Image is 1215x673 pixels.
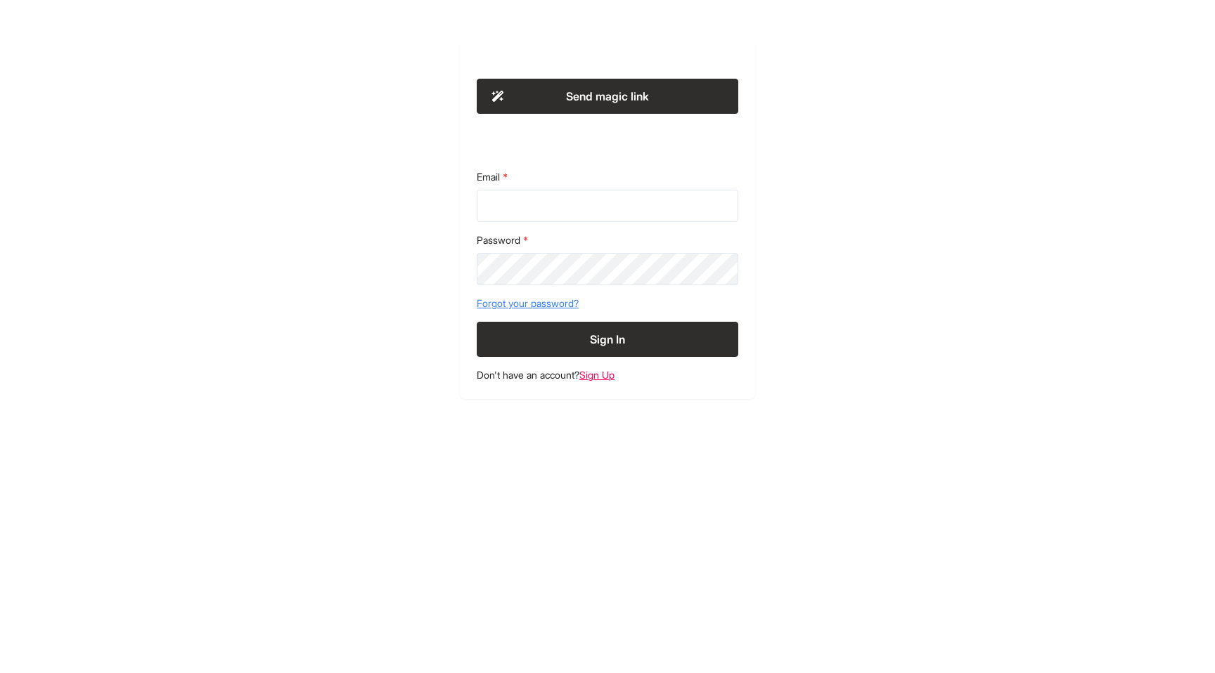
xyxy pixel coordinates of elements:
label: Password [477,233,738,247]
button: Send magic link [477,79,738,114]
button: Sign In [477,322,738,357]
label: Email [477,170,738,184]
footer: Don't have an account? [477,368,738,382]
a: Forgot your password? [477,296,738,311]
a: Sign Up [579,369,615,381]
